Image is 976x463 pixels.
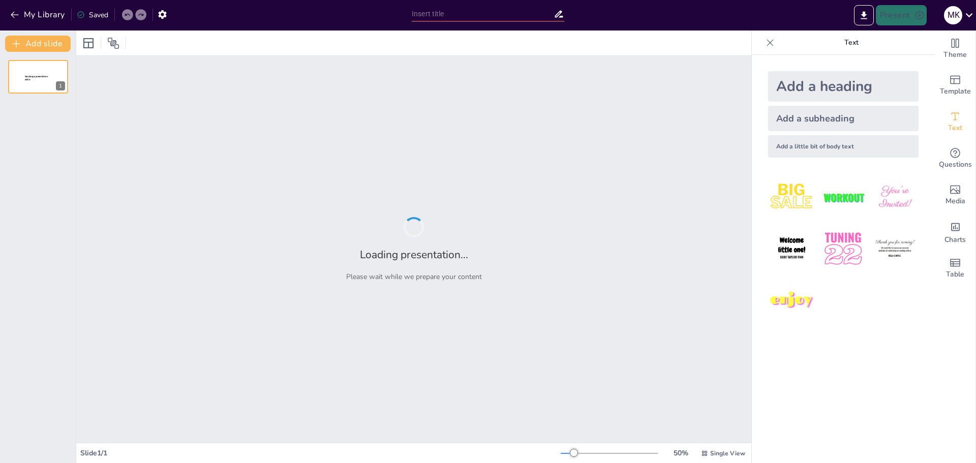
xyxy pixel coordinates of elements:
div: Sendsteps presentation editor1 [8,60,68,94]
div: Add a heading [768,71,919,102]
img: 2.jpeg [819,174,867,221]
button: Add slide [5,36,71,52]
p: Text [778,30,925,55]
button: Export to PowerPoint [854,5,874,25]
h2: Loading presentation... [360,248,468,262]
span: Table [946,269,964,280]
span: Media [945,196,965,207]
input: Insert title [412,7,554,21]
span: Single View [710,449,745,457]
span: Template [940,86,971,97]
div: Add a table [935,250,975,287]
img: 5.jpeg [819,225,867,272]
span: Charts [944,234,966,245]
div: Add text boxes [935,104,975,140]
div: 50 % [668,448,693,458]
div: Add charts and graphs [935,213,975,250]
div: Change the overall theme [935,30,975,67]
div: Add a little bit of body text [768,135,919,158]
div: Add a subheading [768,106,919,131]
div: Add ready made slides [935,67,975,104]
div: M K [944,6,962,24]
img: 1.jpeg [768,174,815,221]
span: Text [948,122,962,134]
div: 1 [56,81,65,90]
div: Add images, graphics, shapes or video [935,177,975,213]
div: Layout [80,35,97,51]
div: Saved [77,10,108,20]
div: Get real-time input from your audience [935,140,975,177]
img: 6.jpeg [871,225,919,272]
button: My Library [8,7,69,23]
button: Present [876,5,927,25]
span: Theme [943,49,967,60]
img: 3.jpeg [871,174,919,221]
span: Position [107,37,119,49]
span: Questions [939,159,972,170]
div: Slide 1 / 1 [80,448,561,458]
button: M K [944,5,962,25]
img: 4.jpeg [768,225,815,272]
p: Please wait while we prepare your content [346,272,482,282]
img: 7.jpeg [768,277,815,324]
span: Sendsteps presentation editor [25,75,48,81]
